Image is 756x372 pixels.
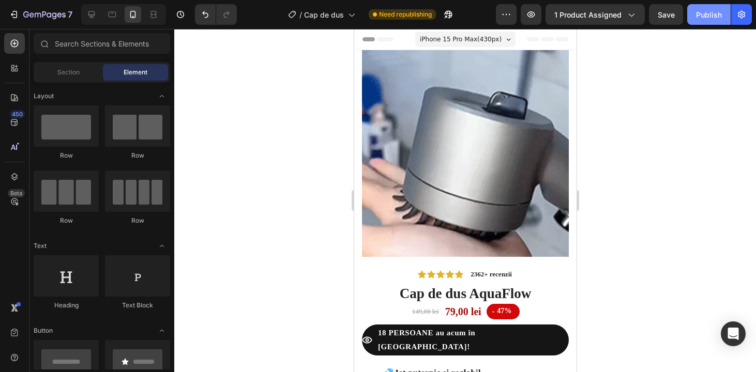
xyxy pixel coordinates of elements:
div: Open Intercom Messenger [721,321,746,346]
div: Row [105,216,170,225]
div: Publish [696,9,722,20]
span: 1 product assigned [554,9,622,20]
button: 1 product assigned [546,4,645,25]
div: Heading [34,301,99,310]
button: Save [649,4,683,25]
span: Text [34,241,47,251]
button: Publish [687,4,731,25]
strong: Jet puternic și reglabil [40,339,127,348]
div: Beta [8,189,25,197]
span: Toggle open [154,88,170,104]
span: Need republishing [379,10,432,19]
div: Row [105,151,170,160]
p: 7 [68,8,72,21]
button: 7 [4,4,77,25]
span: Cap de dus [304,9,344,20]
div: 450 [10,110,25,118]
span: Button [34,326,53,335]
span: Toggle open [154,238,170,254]
div: Row [34,151,99,160]
div: Row [34,216,99,225]
span: Toggle open [154,322,170,339]
span: 💦 [29,339,40,348]
span: / [299,9,302,20]
span: Layout [34,91,54,101]
iframe: Design area [354,29,577,372]
span: Section [57,68,80,77]
span: Element [124,68,147,77]
span: Save [658,10,675,19]
div: Undo/Redo [195,4,237,25]
input: Search Sections & Elements [34,33,170,54]
div: Text Block [105,301,170,310]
